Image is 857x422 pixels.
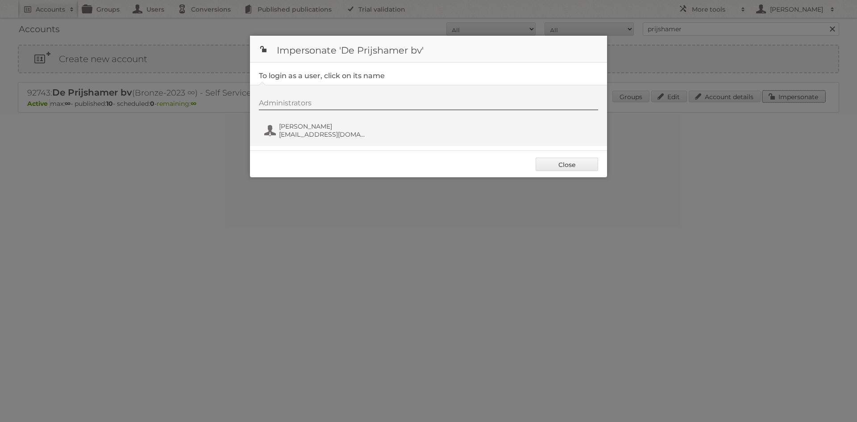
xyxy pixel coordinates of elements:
[259,71,385,80] legend: To login as a user, click on its name
[279,130,366,138] span: [EMAIL_ADDRESS][DOMAIN_NAME]
[279,122,366,130] span: [PERSON_NAME]
[536,158,598,171] a: Close
[263,121,368,139] button: [PERSON_NAME] [EMAIL_ADDRESS][DOMAIN_NAME]
[250,36,607,63] h1: Impersonate 'De Prijshamer bv'
[259,99,598,110] div: Administrators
